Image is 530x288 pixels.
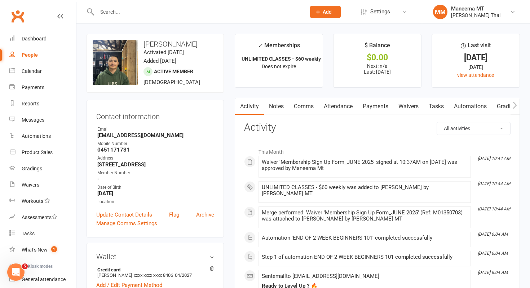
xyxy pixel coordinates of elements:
[340,63,415,75] p: Next: n/a Last: [DATE]
[478,181,510,186] i: [DATE] 10:44 AM
[175,272,192,278] span: 04/2027
[393,98,424,115] a: Waivers
[9,31,76,47] a: Dashboard
[9,7,27,25] a: Clubworx
[22,276,66,282] div: General attendance
[262,235,468,241] div: Automation 'END OF 2-WEEK BEGINNERS 101' completed successfully
[196,210,214,219] a: Archive
[97,198,214,205] div: Location
[22,198,43,204] div: Workouts
[289,98,319,115] a: Comms
[22,68,42,74] div: Calendar
[323,9,332,15] span: Add
[9,63,76,79] a: Calendar
[96,219,157,228] a: Manage Comms Settings
[244,122,511,133] h3: Activity
[51,246,57,252] span: 1
[9,271,76,288] a: General attendance kiosk mode
[9,242,76,258] a: What's New1
[169,210,179,219] a: Flag
[143,49,184,56] time: Activated [DATE]
[9,79,76,96] a: Payments
[9,177,76,193] a: Waivers
[22,182,39,188] div: Waivers
[97,132,214,139] strong: [EMAIL_ADDRESS][DOMAIN_NAME]
[9,226,76,242] a: Tasks
[97,147,214,153] strong: 0451171731
[262,254,468,260] div: Step 1 of automation END OF 2-WEEK BEGINNERS 101 completed successfully
[457,72,494,78] a: view attendance
[478,251,508,256] i: [DATE] 6:04 AM
[97,267,211,272] strong: Credit card
[93,40,138,85] img: image1756715918.png
[262,159,468,171] div: Waiver 'Membership Sign Up Form_JUNE 2025' signed at 10:37AM on [DATE] was approved by Maneema Mt
[22,133,51,139] div: Automations
[22,231,35,236] div: Tasks
[478,232,508,237] i: [DATE] 6:04 AM
[433,5,447,19] div: MM
[9,112,76,128] a: Messages
[262,64,296,69] span: Does not expire
[310,6,341,18] button: Add
[370,4,390,20] span: Settings
[97,140,214,147] div: Mobile Number
[22,101,39,106] div: Reports
[478,270,508,275] i: [DATE] 6:04 AM
[264,98,289,115] a: Notes
[424,98,449,115] a: Tasks
[22,166,42,171] div: Gradings
[478,156,510,161] i: [DATE] 10:44 AM
[95,7,301,17] input: Search...
[262,210,468,222] div: Merge performed: Waiver 'Membership Sign Up Form_JUNE 2025' (Ref: M01350703) was attached to [PER...
[262,273,379,279] span: Sent email to [EMAIL_ADDRESS][DOMAIN_NAME]
[449,98,492,115] a: Automations
[22,84,44,90] div: Payments
[244,144,511,156] li: This Month
[97,176,214,182] strong: -
[143,79,200,86] span: [DEMOGRAPHIC_DATA]
[9,209,76,226] a: Assessments
[96,110,214,121] h3: Contact information
[96,210,152,219] a: Update Contact Details
[242,56,321,62] strong: UNLIMITED CLASSES - $60 weekly
[438,63,513,71] div: [DATE]
[134,272,173,278] span: xxxx xxxx xxxx 8406
[143,58,176,64] time: Added [DATE]
[9,161,76,177] a: Gradings
[319,98,358,115] a: Attendance
[365,41,390,54] div: $ Balance
[22,52,38,58] div: People
[22,247,48,253] div: What's New
[9,96,76,112] a: Reports
[97,170,214,176] div: Member Number
[9,47,76,63] a: People
[258,41,300,54] div: Memberships
[22,214,57,220] div: Assessments
[97,161,214,168] strong: [STREET_ADDRESS]
[9,128,76,144] a: Automations
[9,193,76,209] a: Workouts
[93,40,218,48] h3: [PERSON_NAME]
[154,69,193,74] span: Active member
[22,117,44,123] div: Messages
[461,41,491,54] div: Last visit
[97,190,214,197] strong: [DATE]
[96,253,214,261] h3: Wallet
[235,98,264,115] a: Activity
[7,263,25,281] iframe: Intercom live chat
[97,126,214,133] div: Email
[97,155,214,162] div: Address
[22,36,47,42] div: Dashboard
[358,98,393,115] a: Payments
[22,149,53,155] div: Product Sales
[438,54,513,61] div: [DATE]
[262,184,468,197] div: UNLIMITED CLASSES - $60 weekly was added to [PERSON_NAME] by [PERSON_NAME] MT
[340,54,415,61] div: $0.00
[451,12,500,18] div: [PERSON_NAME] Thai
[96,266,214,279] li: [PERSON_NAME]
[97,184,214,191] div: Date of Birth
[22,263,28,269] span: 5
[9,144,76,161] a: Product Sales
[451,5,500,12] div: Maneema MT
[258,42,262,49] i: ✓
